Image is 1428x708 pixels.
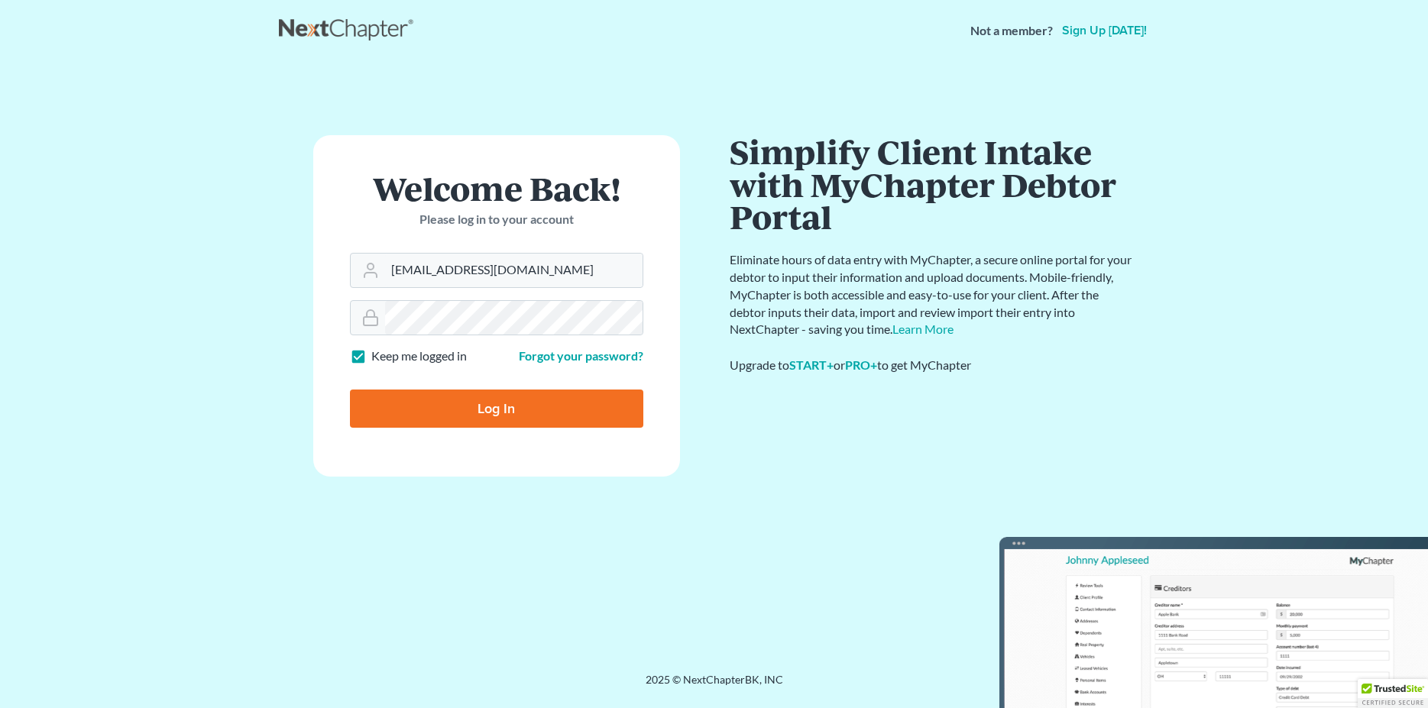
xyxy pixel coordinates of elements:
[519,348,643,363] a: Forgot your password?
[350,390,643,428] input: Log In
[371,348,467,365] label: Keep me logged in
[279,672,1150,700] div: 2025 © NextChapterBK, INC
[789,357,834,372] a: START+
[385,254,643,287] input: Email Address
[892,322,954,336] a: Learn More
[1059,24,1150,37] a: Sign up [DATE]!
[730,357,1135,374] div: Upgrade to or to get MyChapter
[350,211,643,228] p: Please log in to your account
[1358,679,1428,708] div: TrustedSite Certified
[845,357,877,372] a: PRO+
[350,172,643,205] h1: Welcome Back!
[730,135,1135,233] h1: Simplify Client Intake with MyChapter Debtor Portal
[970,22,1053,40] strong: Not a member?
[730,251,1135,338] p: Eliminate hours of data entry with MyChapter, a secure online portal for your debtor to input the...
